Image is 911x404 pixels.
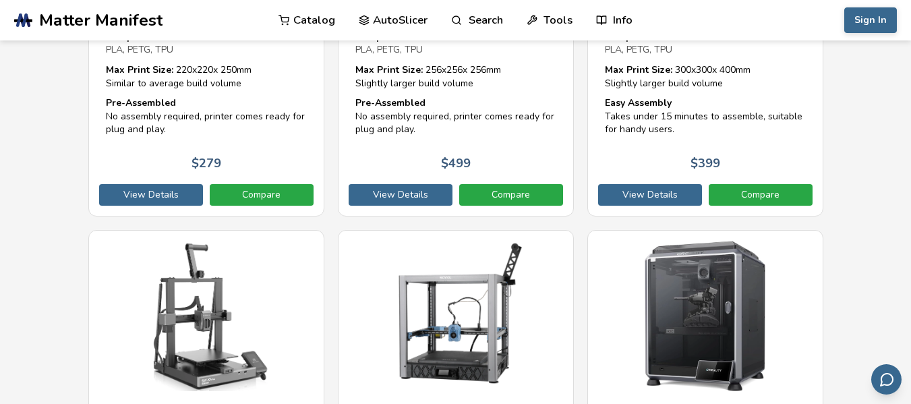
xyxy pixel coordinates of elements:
[106,43,173,56] span: PLA, PETG, TPU
[605,96,806,136] div: Takes under 15 minutes to assemble, suitable for handy users.
[871,364,902,395] button: Send feedback via email
[598,184,702,206] a: View Details
[355,63,556,90] div: 256 x 256 x 256 mm Slightly larger build volume
[844,7,897,33] button: Sign In
[355,96,425,109] strong: Pre-Assembled
[106,63,173,76] strong: Max Print Size:
[690,156,720,171] p: $ 399
[355,63,423,76] strong: Max Print Size:
[39,11,163,30] span: Matter Manifest
[709,184,813,206] a: Compare
[192,156,221,171] p: $ 279
[459,184,563,206] a: Compare
[106,96,307,136] div: No assembly required, printer comes ready for plug and play.
[441,156,471,171] p: $ 499
[106,96,176,109] strong: Pre-Assembled
[355,43,423,56] span: PLA, PETG, TPU
[605,43,672,56] span: PLA, PETG, TPU
[106,63,307,90] div: 220 x 220 x 250 mm Similar to average build volume
[210,184,314,206] a: Compare
[605,63,806,90] div: 300 x 300 x 400 mm Slightly larger build volume
[355,96,556,136] div: No assembly required, printer comes ready for plug and play.
[349,184,452,206] a: View Details
[99,184,203,206] a: View Details
[605,63,672,76] strong: Max Print Size:
[605,96,672,109] strong: Easy Assembly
